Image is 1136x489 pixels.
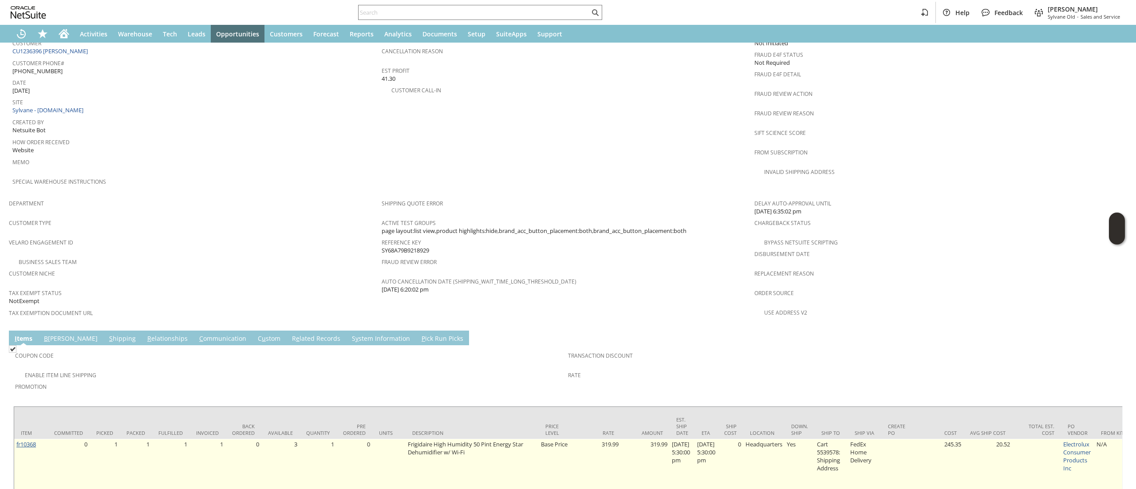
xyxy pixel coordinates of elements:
[54,430,83,436] div: Committed
[382,227,686,235] span: page layout:list view,product highlights:hide,brand_acc_button_placement:both,brand_acc_button_pl...
[158,25,182,43] a: Tech
[11,6,46,19] svg: logo
[9,200,44,207] a: Department
[568,352,633,359] a: Transaction Discount
[1019,423,1054,436] div: Total Est. Cost
[9,297,39,305] span: NotExempt
[422,30,457,38] span: Documents
[107,334,138,344] a: Shipping
[188,30,205,38] span: Leads
[590,7,600,18] svg: Search
[754,207,801,216] span: [DATE] 6:35:02 pm
[921,430,957,436] div: Cost
[384,30,412,38] span: Analytics
[579,430,614,436] div: Rate
[382,278,576,285] a: Auto Cancellation Date (shipping_wait_time_long_threshold_date)
[147,334,151,343] span: R
[12,67,63,75] span: [PHONE_NUMBER]
[750,430,778,436] div: Location
[379,25,417,43] a: Analytics
[313,30,339,38] span: Forecast
[382,47,443,55] a: Cancellation Reason
[343,423,366,436] div: Pre Ordered
[382,239,421,246] a: Reference Key
[12,39,41,47] a: Customer
[15,352,54,359] a: Coupon Code
[12,106,86,114] a: Sylvane - [DOMAIN_NAME]
[12,87,30,95] span: [DATE]
[468,30,485,38] span: Setup
[754,110,814,117] a: Fraud Review Reason
[764,239,838,246] a: Bypass NetSuite Scripting
[42,334,100,344] a: B[PERSON_NAME]
[970,430,1006,436] div: Avg Ship Cost
[211,25,264,43] a: Opportunities
[888,423,908,436] div: Create PO
[724,423,737,436] div: Ship Cost
[12,334,35,344] a: Items
[296,334,300,343] span: e
[15,334,17,343] span: I
[12,146,34,154] span: Website
[290,334,343,344] a: Related Records
[382,246,429,255] span: SY68A79B9218929
[821,430,841,436] div: Ship To
[1077,13,1079,20] span: -
[1048,5,1120,13] span: [PERSON_NAME]
[537,30,562,38] span: Support
[12,158,29,166] a: Memo
[1109,229,1125,245] span: Oracle Guided Learning Widget. To move around, please hold and drag
[359,7,590,18] input: Search
[19,258,77,266] a: Business Sales Team
[11,25,32,43] a: Recent Records
[21,430,41,436] div: Item
[350,334,412,344] a: System Information
[754,39,788,47] span: Not Initiated
[15,383,47,390] a: Promotion
[182,25,211,43] a: Leads
[1048,13,1075,20] span: Sylvane Old
[9,345,16,353] img: Checked
[754,149,808,156] a: From Subscription
[96,430,113,436] div: Picked
[391,87,441,94] a: Customer Call-in
[462,25,491,43] a: Setup
[158,430,183,436] div: Fulfilled
[9,270,55,277] a: Customer Niche
[355,334,359,343] span: y
[1081,13,1120,20] span: Sales and Service
[419,334,465,344] a: Pick Run Picks
[199,334,203,343] span: C
[764,309,807,316] a: Use Address V2
[754,200,831,207] a: Delay Auto-Approval Until
[256,334,283,344] a: Custom
[53,25,75,43] a: Home
[412,430,532,436] div: Description
[791,423,808,436] div: Down. Ship
[44,334,48,343] span: B
[955,8,970,17] span: Help
[16,440,36,448] a: fr10368
[37,28,48,39] svg: Shortcuts
[754,90,813,98] a: Fraud Review Action
[80,30,107,38] span: Activities
[754,250,810,258] a: Disbursement Date
[627,430,663,436] div: Amount
[379,430,399,436] div: Units
[568,371,581,379] a: Rate
[545,423,565,436] div: Price Level
[1109,213,1125,244] iframe: Click here to launch Oracle Guided Learning Help Panel
[382,219,436,227] a: Active Test Groups
[754,129,806,137] a: Sift Science Score
[754,51,803,59] a: Fraud E4F Status
[264,25,308,43] a: Customers
[1063,440,1091,472] a: Electrolux Consumer Products Inc
[113,25,158,43] a: Warehouse
[308,25,344,43] a: Forecast
[754,270,814,277] a: Replacement reason
[262,334,266,343] span: u
[216,30,259,38] span: Opportunities
[532,25,568,43] a: Support
[126,430,145,436] div: Packed
[232,423,255,436] div: Back Ordered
